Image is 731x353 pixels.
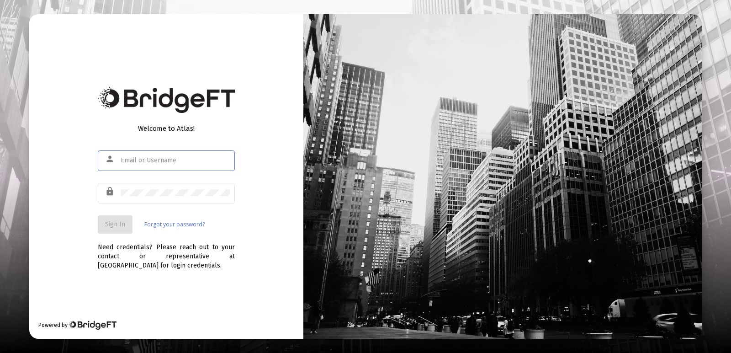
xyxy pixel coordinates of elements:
[98,215,132,234] button: Sign In
[105,186,116,197] mat-icon: lock
[98,124,235,133] div: Welcome to Atlas!
[121,157,230,164] input: Email or Username
[98,234,235,270] div: Need credentials? Please reach out to your contact or representative at [GEOGRAPHIC_DATA] for log...
[144,220,205,229] a: Forgot your password?
[105,154,116,165] mat-icon: person
[98,87,235,113] img: Bridge Financial Technology Logo
[38,321,117,330] div: Powered by
[69,321,117,330] img: Bridge Financial Technology Logo
[105,220,125,228] span: Sign In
